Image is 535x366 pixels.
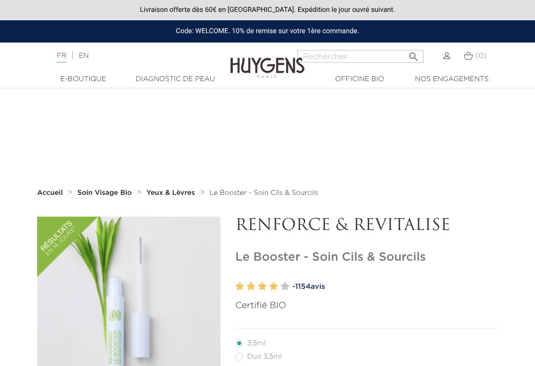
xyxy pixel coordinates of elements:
a: Diagnostic de peau [129,74,221,85]
label: 1 [235,279,244,294]
label: 2 [247,279,256,294]
label: 3,5ml [235,339,277,347]
span: 1154 [295,283,311,290]
p: Certifié BIO [235,299,498,313]
strong: Accueil [37,189,63,196]
a: Le Booster - Soin Cils & Sourcils [210,189,318,197]
a: FR [57,52,66,63]
span: Le Booster - Soin Cils & Sourcils [210,189,318,196]
p: RENFORCE & REVITALISE [235,217,498,235]
label: 3 [258,279,267,294]
h1: Le Booster - Soin Cils & Sourcils [235,250,498,265]
a: Yeux & Lèvres [147,189,198,197]
a: Accueil [37,189,65,197]
a: EN [79,52,89,59]
span: (0) [476,52,486,59]
label: 4 [269,279,278,294]
a: Soin Visage Bio [77,189,134,197]
a: Nos engagements [406,74,498,85]
i:  [408,48,420,60]
label: 5 [280,279,289,294]
a: -1154avis [292,279,498,294]
a: Officine Bio [314,74,406,85]
input: Rechercher [297,50,424,63]
label: Duo 3,5ml [235,353,294,361]
img: Huygens [230,42,305,80]
a: E-Boutique [37,74,129,85]
button:  [405,47,423,60]
div: | [52,50,215,62]
strong: Soin Visage Bio [77,189,132,196]
strong: Yeux & Lèvres [147,189,195,196]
